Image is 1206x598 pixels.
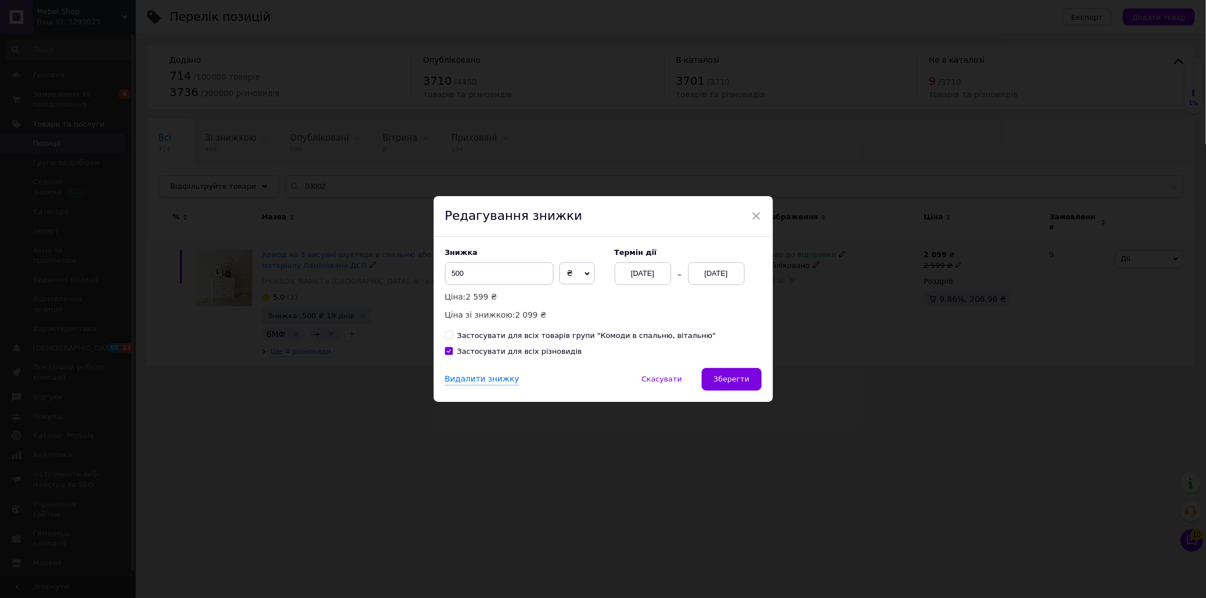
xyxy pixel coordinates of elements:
div: Застосувати для всіх різновидів [457,346,582,357]
div: Видалити знижку [445,374,520,385]
span: Редагування знижки [445,209,582,223]
span: × [751,206,762,226]
p: Ціна: [445,291,603,303]
span: Скасувати [642,375,682,383]
div: Застосувати для всіх товарів групи "Комоди в спальню, вітальню" [457,331,716,341]
span: ₴ [567,268,573,278]
p: Ціна зі знижкою: [445,309,603,321]
div: [DATE] [615,262,671,285]
span: Знижка [445,248,478,257]
button: Зберегти [702,368,761,391]
label: Термін дії [615,248,762,257]
button: Скасувати [630,368,694,391]
input: 0 [445,262,554,285]
span: 2 099 ₴ [515,310,546,319]
span: 2 599 ₴ [466,292,497,301]
div: [DATE] [688,262,745,285]
span: Зберегти [714,375,749,383]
